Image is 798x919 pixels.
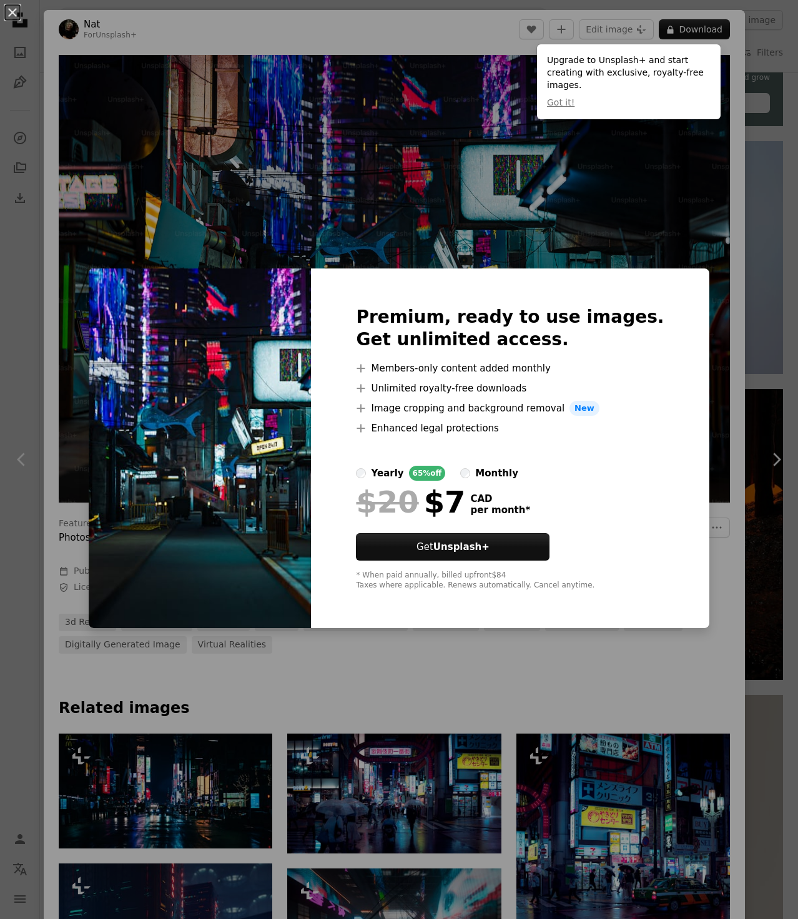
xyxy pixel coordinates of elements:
[475,466,518,481] div: monthly
[356,421,664,436] li: Enhanced legal protections
[409,466,446,481] div: 65% off
[356,533,549,561] button: GetUnsplash+
[356,361,664,376] li: Members-only content added monthly
[356,306,664,351] h2: Premium, ready to use images. Get unlimited access.
[537,44,721,119] div: Upgrade to Unsplash+ and start creating with exclusive, royalty-free images.
[89,268,311,628] img: premium_photo-1701127871438-af582cdd8c55
[460,468,470,478] input: monthly
[569,401,599,416] span: New
[470,504,530,516] span: per month *
[356,486,465,518] div: $7
[433,541,490,553] strong: Unsplash+
[547,97,574,109] button: Got it!
[371,466,403,481] div: yearly
[356,468,366,478] input: yearly65%off
[356,571,664,591] div: * When paid annually, billed upfront $84 Taxes where applicable. Renews automatically. Cancel any...
[356,486,418,518] span: $20
[470,493,530,504] span: CAD
[356,401,664,416] li: Image cropping and background removal
[356,381,664,396] li: Unlimited royalty-free downloads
